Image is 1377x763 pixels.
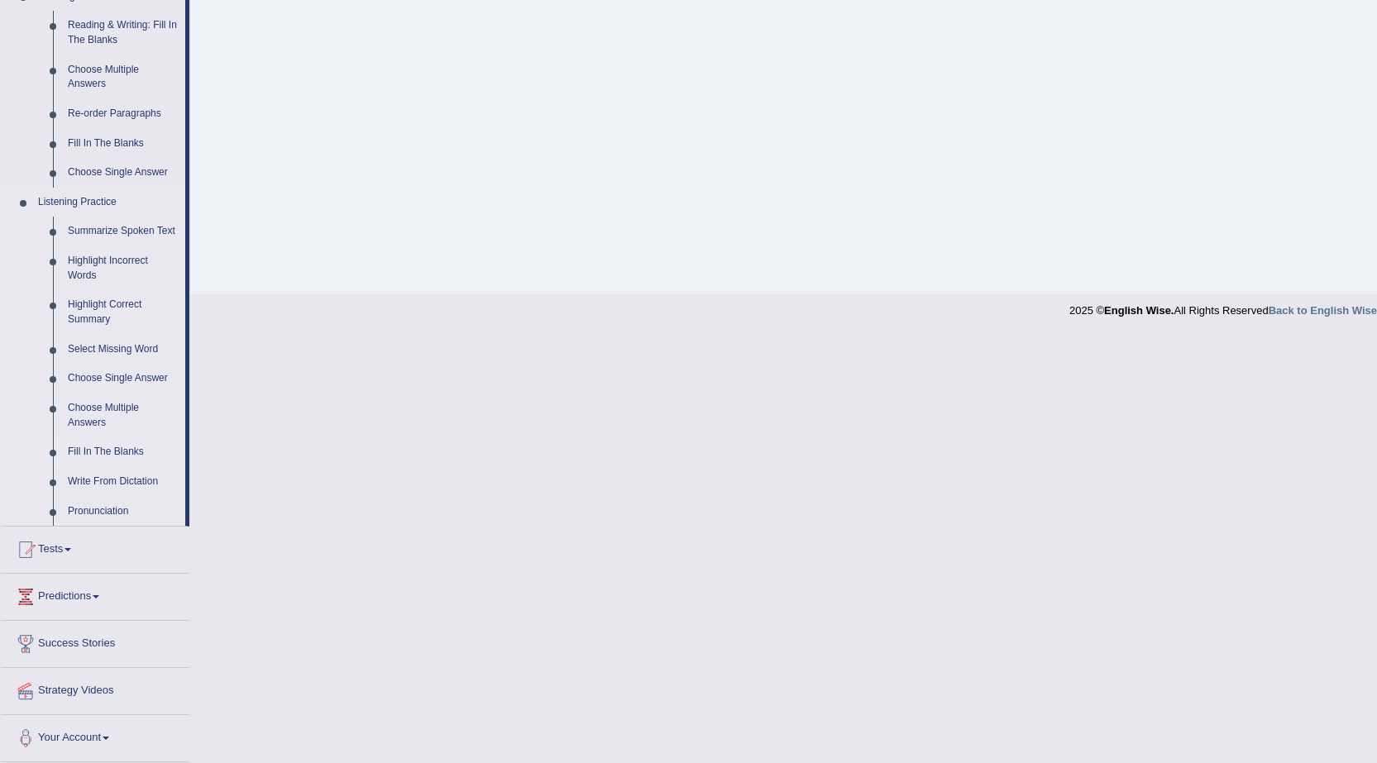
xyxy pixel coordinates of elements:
[1,621,189,662] a: Success Stories
[1,574,189,615] a: Predictions
[60,335,185,365] a: Select Missing Word
[1,668,189,709] a: Strategy Videos
[60,158,185,188] a: Choose Single Answer
[60,11,185,55] a: Reading & Writing: Fill In The Blanks
[60,467,185,497] a: Write From Dictation
[60,246,185,290] a: Highlight Incorrect Words
[60,437,185,467] a: Fill In The Blanks
[60,497,185,527] a: Pronunciation
[60,364,185,393] a: Choose Single Answer
[31,188,185,217] a: Listening Practice
[1104,304,1174,317] strong: English Wise.
[1269,304,1377,317] a: Back to English Wise
[60,393,185,437] a: Choose Multiple Answers
[1,527,189,568] a: Tests
[1,715,189,756] a: Your Account
[1069,294,1377,318] div: 2025 © All Rights Reserved
[60,217,185,246] a: Summarize Spoken Text
[60,290,185,334] a: Highlight Correct Summary
[60,55,185,99] a: Choose Multiple Answers
[60,129,185,159] a: Fill In The Blanks
[60,99,185,129] a: Re-order Paragraphs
